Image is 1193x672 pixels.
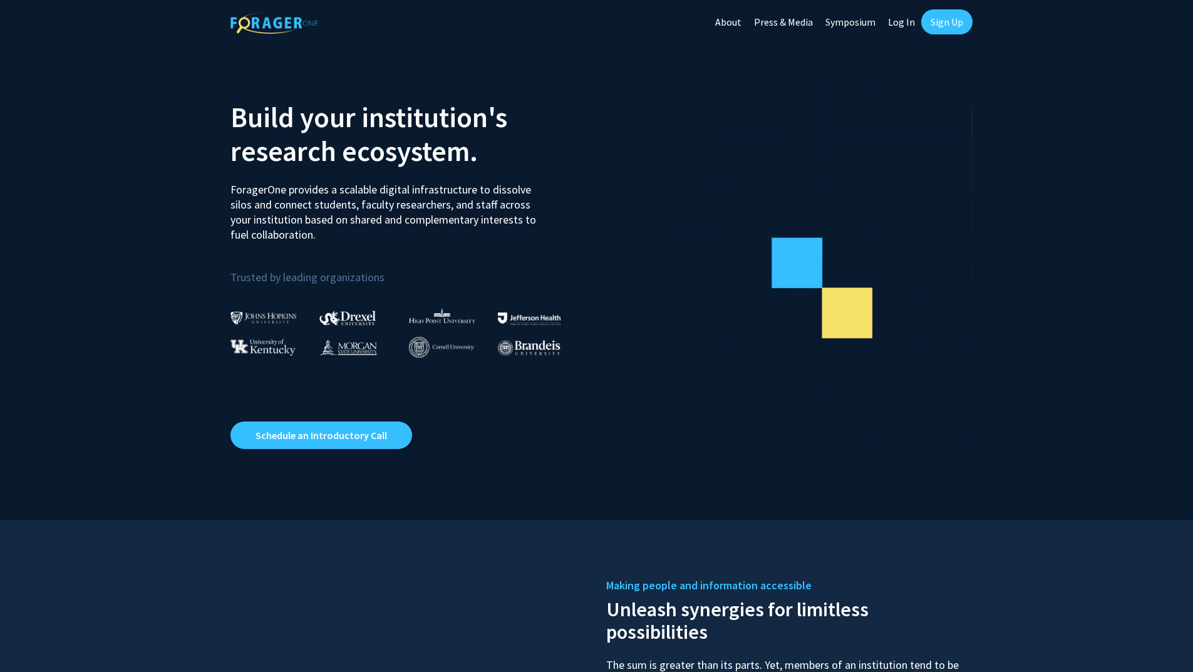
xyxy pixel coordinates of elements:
a: Opens in a new tab [230,421,412,449]
img: Drexel University [319,311,376,325]
h5: Making people and information accessible [606,576,963,595]
img: Brandeis University [498,340,560,356]
img: ForagerOne Logo [230,12,318,34]
img: Cornell University [409,337,474,358]
img: Johns Hopkins University [230,311,297,324]
img: University of Kentucky [230,339,296,356]
p: Trusted by leading organizations [230,252,587,287]
a: Sign Up [921,9,973,34]
p: ForagerOne provides a scalable digital infrastructure to dissolve silos and connect students, fac... [230,173,545,242]
img: Morgan State University [319,339,377,355]
h2: Unleash synergies for limitless possibilities [606,595,963,643]
h2: Build your institution's research ecosystem. [230,100,587,168]
img: High Point University [409,308,475,323]
img: Thomas Jefferson University [498,313,560,324]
